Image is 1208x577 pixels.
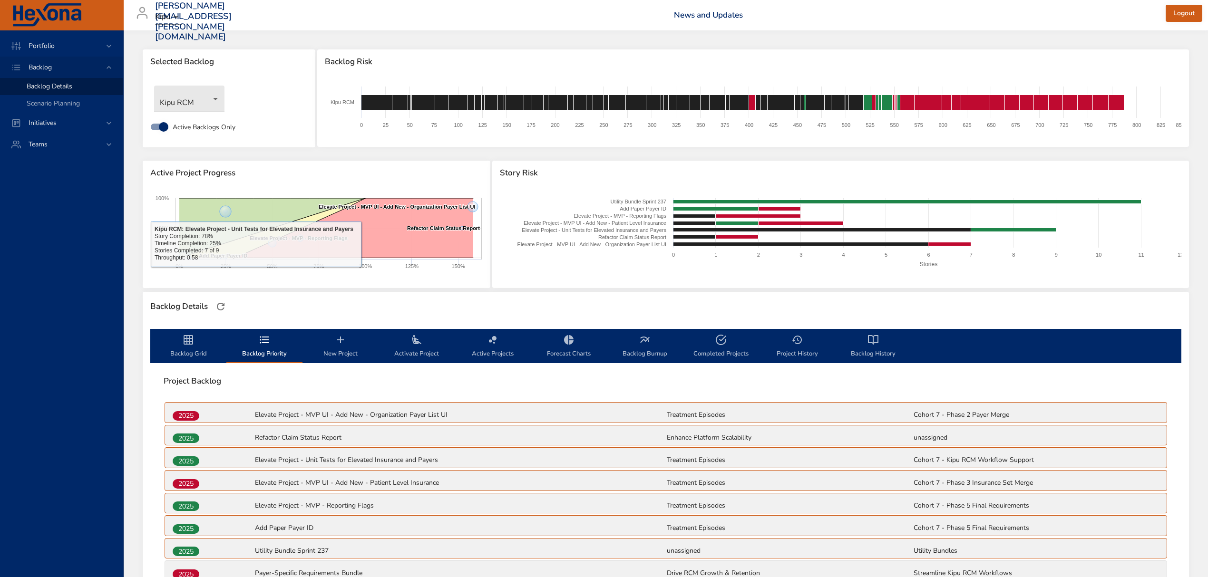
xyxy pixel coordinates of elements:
[360,122,363,128] text: 0
[21,118,64,127] span: Initiatives
[155,10,182,25] div: Kipu
[173,122,235,132] span: Active Backlogs Only
[842,122,850,128] text: 500
[255,546,665,556] p: Utility Bundle Sprint 237
[672,252,675,258] text: 0
[769,122,778,128] text: 425
[452,263,465,269] text: 150%
[524,220,666,226] text: Elevate Project - MVP UI - Add New - Patient Level Insurance
[308,334,373,359] span: New Project
[963,122,972,128] text: 625
[155,1,232,42] h3: [PERSON_NAME][EMAIL_ADDRESS][PERSON_NAME][DOMAIN_NAME]
[793,122,802,128] text: 450
[175,263,183,269] text: 0%
[765,334,829,359] span: Project History
[598,234,666,240] text: Refactor Claim Status Report
[405,263,419,269] text: 125%
[255,523,665,533] p: Add Paper Payer ID
[500,168,1181,178] span: Story Risk
[150,57,308,67] span: Selected Backlog
[173,547,199,557] span: 2025
[689,334,753,359] span: Completed Projects
[1060,122,1068,128] text: 725
[536,334,601,359] span: Forecast Charts
[407,225,480,231] text: Refactor Claim Status Report
[173,501,199,511] span: 2025
[745,122,753,128] text: 400
[158,225,169,231] text: 50%
[919,261,937,268] text: Stories
[648,122,656,128] text: 300
[818,122,826,128] text: 475
[255,455,665,465] p: Elevate Project - Unit Tests for Elevated Insurance and Payers
[866,122,875,128] text: 525
[1012,122,1020,128] text: 675
[667,501,912,510] p: Treatment Episodes
[970,252,973,258] text: 7
[667,523,912,533] p: Treatment Episodes
[255,433,665,442] p: Refactor Claim Status Report
[150,329,1181,363] div: backlog-tab
[255,478,665,488] p: Elevate Project - MVP UI - Add New - Patient Level Insurance
[173,433,199,443] span: 2025
[1132,122,1141,128] text: 800
[667,478,912,488] p: Treatment Episodes
[255,410,665,420] p: Elevate Project - MVP UI - Add New - Organization Payer List UI
[714,252,717,258] text: 1
[1084,122,1092,128] text: 750
[164,376,1168,386] span: Project Backlog
[1138,252,1144,258] text: 11
[674,10,743,20] a: News and Updates
[454,122,463,128] text: 100
[150,168,483,178] span: Active Project Progress
[156,195,169,201] text: 100%
[431,122,437,128] text: 75
[1176,122,1185,128] text: 850
[551,122,560,128] text: 200
[267,263,278,269] text: 50%
[161,255,169,260] text: 0%
[325,57,1181,67] span: Backlog Risk
[610,199,666,204] text: Utility Bundle Sprint 237
[460,334,525,359] span: Active Projects
[173,411,199,421] div: 2025
[624,122,633,128] text: 275
[517,241,666,247] text: Elevate Project - MVP UI - Add New - Organization Payer List UI
[221,263,231,269] text: 25%
[313,263,324,269] text: 75%
[250,235,348,241] text: Elevate Project - MVP - Reporting Flags
[939,122,947,128] text: 600
[384,334,449,359] span: Activate Project
[255,501,665,510] p: Elevate Project - MVP - Reporting Flags
[173,501,199,511] div: 2025
[1054,252,1057,258] text: 9
[914,410,1159,420] p: Cohort 7 - Phase 2 Payer Merge
[478,122,487,128] text: 125
[11,3,83,27] img: Hexona
[27,82,72,91] span: Backlog Details
[842,252,845,258] text: 4
[147,299,211,314] div: Backlog Details
[667,546,912,556] p: unassigned
[914,523,1159,533] p: Cohort 7 - Phase 5 Final Requirements
[927,252,930,258] text: 6
[1178,252,1183,258] text: 12
[667,455,912,465] p: Treatment Episodes
[21,140,55,149] span: Teams
[383,122,389,128] text: 25
[173,456,199,466] div: 2025
[575,122,584,128] text: 225
[914,433,1159,442] p: unassigned
[359,263,372,269] text: 100%
[173,433,199,443] div: 2025
[173,479,199,489] span: 2025
[503,122,511,128] text: 150
[1036,122,1044,128] text: 700
[1166,5,1202,22] button: Logout
[667,433,912,442] p: Enhance Platform Scalability
[331,99,354,105] text: Kipu RCM
[885,252,887,258] text: 5
[574,213,666,219] text: Elevate Project - MVP - Reporting Flags
[600,122,608,128] text: 250
[522,227,666,233] text: Elevate Project - Unit Tests for Elevated Insurance and Payers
